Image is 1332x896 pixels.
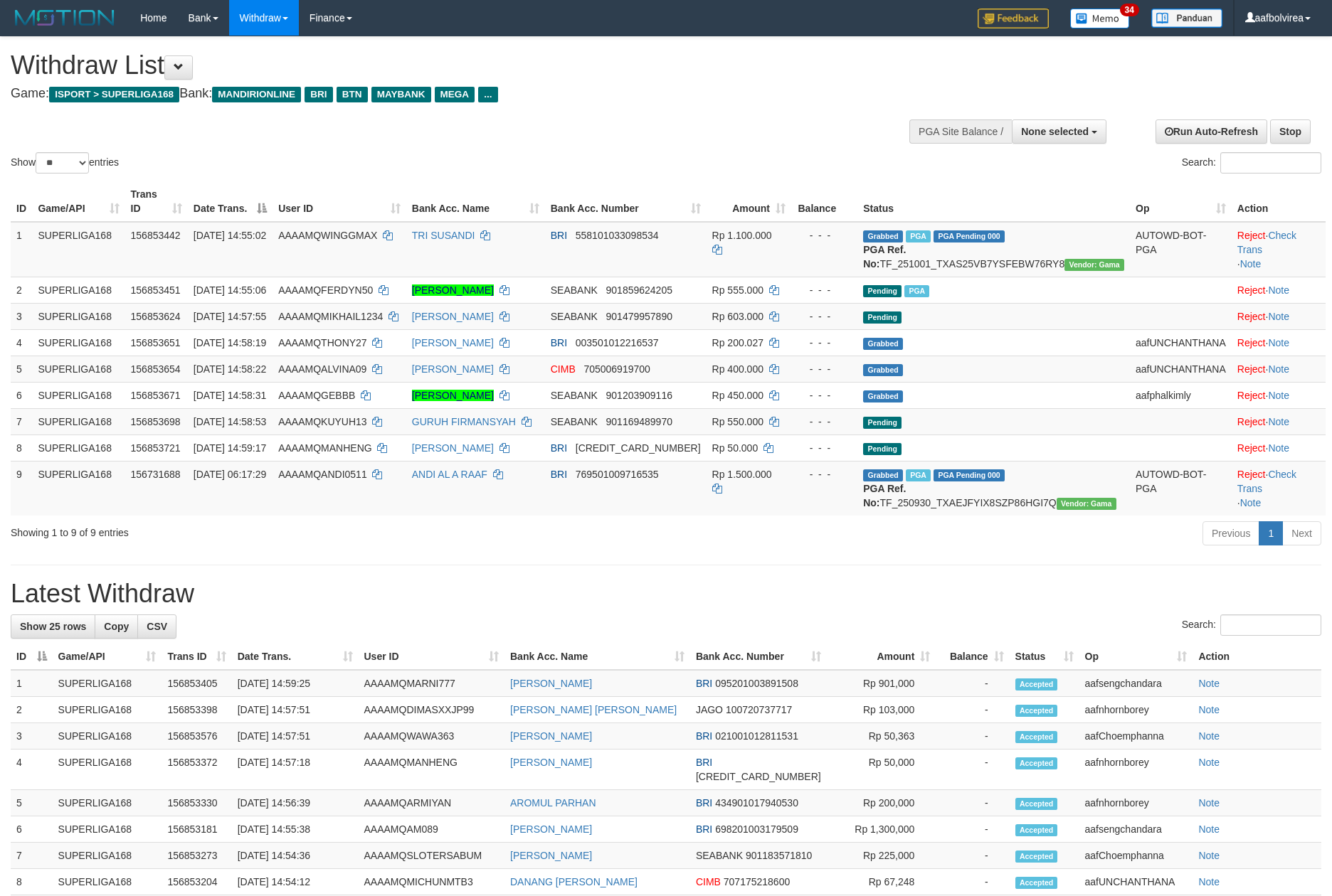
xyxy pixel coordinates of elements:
[131,230,181,241] span: 156853442
[715,797,798,809] span: Copy 434901017940530 to clipboard
[406,181,545,222] th: Bank Acc. Name: activate to sort column ascending
[53,843,162,869] td: SUPERLIGA168
[11,408,32,434] td: 7
[194,284,266,296] span: [DATE] 14:55:06
[1220,152,1321,174] input: Search:
[726,704,792,715] span: Copy 100720737717 to clipboard
[1232,277,1326,303] td: ·
[1156,119,1267,144] a: Run Auto-Refresh
[510,823,592,835] a: [PERSON_NAME]
[1151,9,1222,28] img: panduan.png
[1130,382,1232,408] td: aafphalkimly
[194,469,266,480] span: [DATE] 06:17:29
[707,181,791,222] th: Amount: activate to sort column ascending
[11,723,53,750] td: 3
[576,230,659,241] span: Copy 558101033098534 to clipboard
[1070,9,1130,28] img: Button%20Memo.svg
[1079,750,1193,790] td: aafnhornborey
[696,730,712,742] span: BRI
[232,816,359,843] td: [DATE] 14:55:38
[797,362,852,376] div: - - -
[359,723,505,750] td: AAAAMQWAWA363
[194,337,266,348] span: [DATE] 14:58:19
[1232,434,1326,461] td: ·
[936,843,1009,869] td: -
[857,181,1130,222] th: Status
[1198,823,1220,835] a: Note
[715,823,798,835] span: Copy 698201003179509 to clipboard
[906,230,931,242] span: Marked by aafsengchandara
[11,670,53,697] td: 1
[510,678,592,689] a: [PERSON_NAME]
[104,621,129,632] span: Copy
[32,461,125,516] td: SUPERLIGA168
[909,119,1012,144] div: PGA Site Balance /
[278,416,366,427] span: AAAAMQKUYUH13
[1237,284,1266,296] a: Reject
[576,442,701,454] span: Copy 177201002106533 to clipboard
[137,614,176,639] a: CSV
[1079,790,1193,816] td: aafnhornborey
[1015,824,1058,836] span: Accepted
[797,336,852,350] div: - - -
[32,181,125,222] th: Game/API: activate to sort column ascending
[1268,363,1289,375] a: Note
[510,704,677,715] a: [PERSON_NAME] [PERSON_NAME]
[1232,222,1326,277] td: · ·
[11,644,53,670] th: ID: activate to sort column descending
[131,442,181,454] span: 156853721
[11,329,32,356] td: 4
[936,723,1009,750] td: -
[53,750,162,790] td: SUPERLIGA168
[232,790,359,816] td: [DATE] 14:56:39
[359,843,505,869] td: AAAAMQSLOTERSABUM
[863,483,906,508] b: PGA Ref. No:
[797,441,852,455] div: - - -
[131,311,181,322] span: 156853624
[412,416,516,427] a: GURUH FIRMANSYAH
[11,277,32,303] td: 2
[1015,798,1058,810] span: Accepted
[1012,119,1106,144] button: None selected
[978,9,1049,28] img: Feedback.jpg
[412,442,494,454] a: [PERSON_NAME]
[1240,497,1262,508] a: Note
[194,311,266,322] span: [DATE] 14:57:55
[337,87,368,102] span: BTN
[1193,644,1321,670] th: Action
[504,644,690,670] th: Bank Acc. Name: activate to sort column ascending
[131,337,181,348] span: 156853651
[1130,329,1232,356] td: aafUNCHANTHANA
[712,337,763,348] span: Rp 200.027
[32,277,125,303] td: SUPERLIGA168
[797,228,852,242] div: - - -
[827,750,936,790] td: Rp 50,000
[712,442,758,454] span: Rp 50.000
[11,816,53,843] td: 6
[11,520,544,540] div: Showing 1 to 9 of 9 entries
[1237,416,1266,427] a: Reject
[510,850,592,861] a: [PERSON_NAME]
[11,580,1321,608] h1: Latest Withdraw
[712,363,763,375] span: Rp 400.000
[278,230,377,241] span: AAAAMQWINGGMAX
[1259,521,1283,545] a: 1
[53,816,162,843] td: SUPERLIGA168
[827,816,936,843] td: Rp 1,300,000
[278,284,373,296] span: AAAAMQFERDYN50
[278,442,371,454] span: AAAAMQMANHENG
[412,469,487,480] a: ANDI AL A RAAF
[510,730,592,742] a: [PERSON_NAME]
[125,181,188,222] th: Trans ID: activate to sort column ascending
[412,363,494,375] a: [PERSON_NAME]
[1232,408,1326,434] td: ·
[11,750,53,790] td: 4
[1232,303,1326,329] td: ·
[1268,442,1289,454] a: Note
[696,757,712,768] span: BRI
[857,461,1130,516] td: TF_250930_TXAEJFYIX8SZP86HGI7Q
[934,469,1005,481] span: PGA Pending
[11,434,32,461] td: 8
[273,181,406,222] th: User ID: activate to sort column ascending
[1130,461,1232,516] td: AUTOWD-BOT-PGA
